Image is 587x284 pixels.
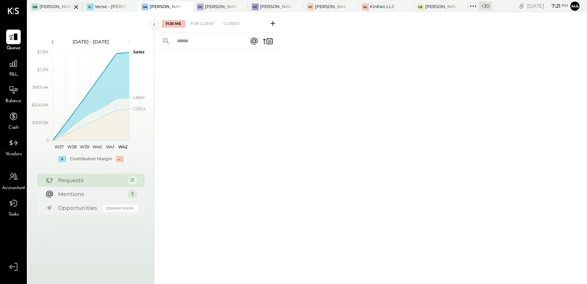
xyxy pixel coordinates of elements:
div: KinKan LLC [370,4,395,10]
span: Vendors [5,151,22,158]
div: [PERSON_NAME]'s Atlanta [150,4,181,10]
div: copy link [518,2,525,10]
div: [DATE] - [DATE] [58,38,124,45]
div: Verse - [PERSON_NAME] Lankershim LLC [95,4,127,10]
button: Ma [570,2,579,11]
div: HN [31,3,38,10]
text: $1.5M [37,49,49,55]
div: HA [142,3,148,10]
span: Balance [5,98,21,105]
a: Cash [0,109,26,131]
text: $300.5K [32,120,49,125]
span: 7 : 21 [545,2,561,10]
div: KL [362,3,369,10]
a: Tasks [0,196,26,218]
div: [DATE] [527,2,568,10]
div: Coming Soon [102,204,137,212]
div: [PERSON_NAME] Confections - [GEOGRAPHIC_DATA] [315,4,347,10]
text: $600.9K [31,102,49,108]
text: $901.4K [33,85,49,90]
div: [PERSON_NAME] Causeway [205,4,237,10]
a: Balance [0,83,26,105]
text: 0 [46,138,49,143]
text: W37 [54,144,63,149]
div: GS [417,3,424,10]
span: Queue [7,45,21,52]
a: Accountant [0,169,26,192]
div: For Client [187,20,218,28]
div: [PERSON_NAME] Confections - [GEOGRAPHIC_DATA] [260,4,292,10]
div: Opportunities [58,204,99,212]
div: Closed [219,20,243,28]
div: + [58,156,66,162]
div: For Me [162,20,185,28]
text: W42 [118,144,127,149]
div: Mentions [58,190,124,198]
span: Accountant [2,185,25,192]
text: $1.2M [37,67,49,72]
text: Sales [133,49,145,55]
text: W39 [79,144,89,149]
div: 21 [128,176,137,185]
div: VC [307,3,314,10]
text: W40 [92,144,102,149]
text: W38 [67,144,76,149]
div: - [116,156,124,162]
span: P&L [9,71,18,78]
text: COGS [133,106,146,111]
div: [PERSON_NAME] Seaport [425,4,457,10]
div: Requests [58,176,124,184]
span: Cash [8,125,18,131]
span: pm [562,3,568,8]
span: Tasks [8,211,19,218]
text: W41 [106,144,114,149]
a: Vendors [0,136,26,158]
a: P&L [0,56,26,78]
div: + 30 [479,2,492,10]
div: GC [197,3,204,10]
div: [PERSON_NAME]'s Nashville [40,4,71,10]
text: Labor [133,95,145,100]
div: V- [87,3,94,10]
div: Contribution Margin [70,156,112,162]
a: Queue [0,30,26,52]
div: VC [252,3,259,10]
div: 3 [128,189,137,199]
